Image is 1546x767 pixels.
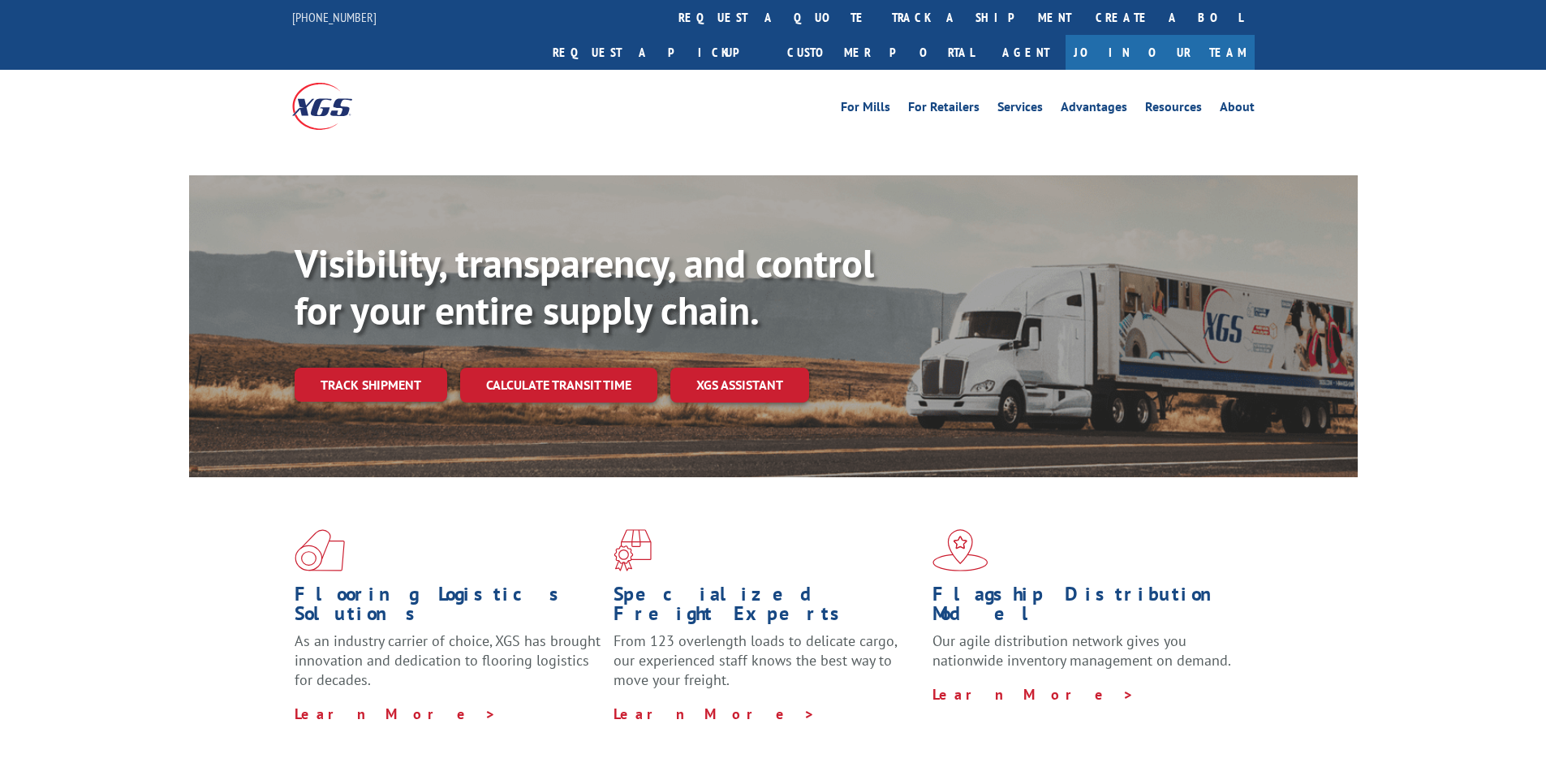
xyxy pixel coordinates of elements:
a: Learn More > [614,705,816,723]
a: XGS ASSISTANT [670,368,809,403]
a: Learn More > [295,705,497,723]
a: [PHONE_NUMBER] [292,9,377,25]
a: Customer Portal [775,35,986,70]
a: Services [997,101,1043,118]
a: Advantages [1061,101,1127,118]
a: Calculate transit time [460,368,657,403]
h1: Flooring Logistics Solutions [295,584,601,631]
img: xgs-icon-total-supply-chain-intelligence-red [295,529,345,571]
p: From 123 overlength loads to delicate cargo, our experienced staff knows the best way to move you... [614,631,920,704]
a: Learn More > [932,685,1135,704]
h1: Flagship Distribution Model [932,584,1239,631]
a: About [1220,101,1255,118]
span: Our agile distribution network gives you nationwide inventory management on demand. [932,631,1231,670]
a: For Retailers [908,101,980,118]
b: Visibility, transparency, and control for your entire supply chain. [295,238,874,335]
a: Agent [986,35,1066,70]
h1: Specialized Freight Experts [614,584,920,631]
img: xgs-icon-flagship-distribution-model-red [932,529,988,571]
a: For Mills [841,101,890,118]
a: Request a pickup [540,35,775,70]
a: Resources [1145,101,1202,118]
span: As an industry carrier of choice, XGS has brought innovation and dedication to flooring logistics... [295,631,601,689]
a: Join Our Team [1066,35,1255,70]
a: Track shipment [295,368,447,402]
img: xgs-icon-focused-on-flooring-red [614,529,652,571]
